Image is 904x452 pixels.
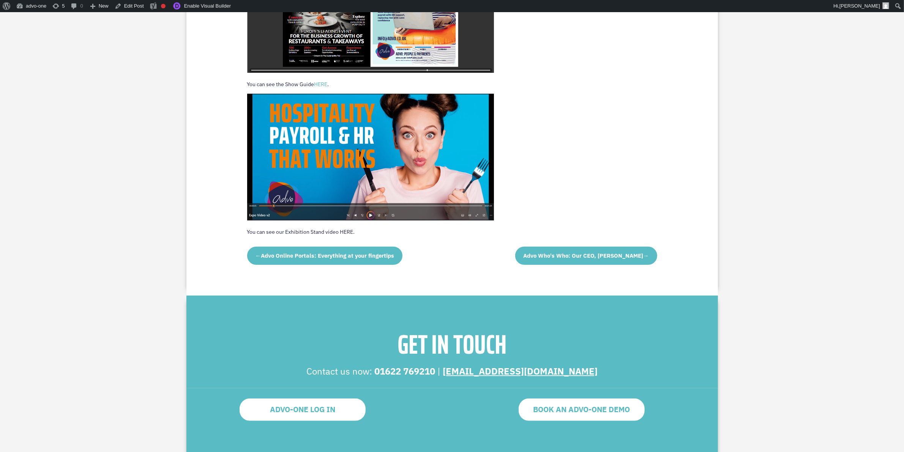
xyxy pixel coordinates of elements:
[515,247,657,265] a: Advo Who's Who: Our CEO, [PERSON_NAME]→
[247,247,402,265] a: ←Advo Online Portals: Everything at your fingertips
[224,364,680,378] p: Contact us now:
[839,3,880,9] span: [PERSON_NAME]
[643,252,649,259] span: →
[519,398,645,421] a: BOOK AN ADVO-ONE DEMO
[247,80,549,94] p: You can see the Show Guide .
[443,365,598,377] a: [EMAIL_ADDRESS][DOMAIN_NAME]
[240,398,366,421] a: ADVO-ONE LOG IN
[314,81,328,88] a: HERE
[247,228,549,236] p: You can see our Exhibition Stand video HERE.
[224,328,680,364] h1: GET IN TOUCH
[374,365,435,377] strong: 01622 769210
[523,252,643,259] span: Advo Who's Who: Our CEO, [PERSON_NAME]
[161,4,166,8] div: Focus keyphrase not set
[437,365,440,377] span: |
[255,252,261,259] span: ←
[261,252,394,259] span: Advo Online Portals: Everything at your fingertips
